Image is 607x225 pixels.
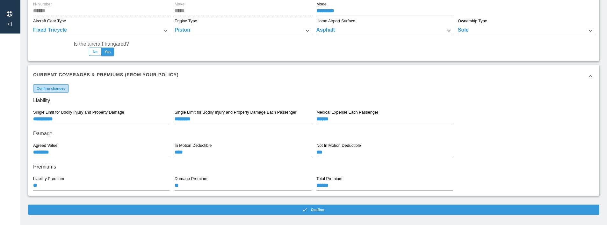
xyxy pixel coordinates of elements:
[316,26,453,35] div: Asphalt
[28,205,599,215] button: Confirm
[33,71,179,78] h6: Current Coverages & Premiums (from your policy)
[458,18,487,24] label: Ownership Type
[33,84,69,93] button: Confirm changes
[316,109,378,115] label: Medical Expense Each Passenger
[101,48,114,56] button: Yes
[74,40,129,48] label: Is the aircraft hangared?
[33,26,170,35] div: Fixed Tricycle
[316,1,328,7] label: Model
[175,18,197,24] label: Engine Type
[33,96,594,105] h6: Liability
[33,143,57,148] label: Agreed Value
[175,1,184,7] label: Make
[33,162,594,171] h6: Premiums
[175,176,207,182] label: Damage Premium
[316,143,361,148] label: Not In Motion Deductible
[458,26,594,35] div: Sole
[316,176,342,182] label: Total Premium
[175,26,311,35] div: Piston
[175,109,297,115] label: Single Limit for Bodily Injury and Property Damage Each Passenger
[28,65,599,88] div: Current Coverages & Premiums (from your policy)
[33,1,52,7] label: N-Number
[89,48,102,56] button: No
[33,18,66,24] label: Aircraft Gear Type
[316,18,355,24] label: Home Airport Surface
[33,129,594,138] h6: Damage
[33,109,124,115] label: Single Limit for Bodily Injury and Property Damage
[175,143,212,148] label: In Motion Deductible
[33,176,64,182] label: Liability Premium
